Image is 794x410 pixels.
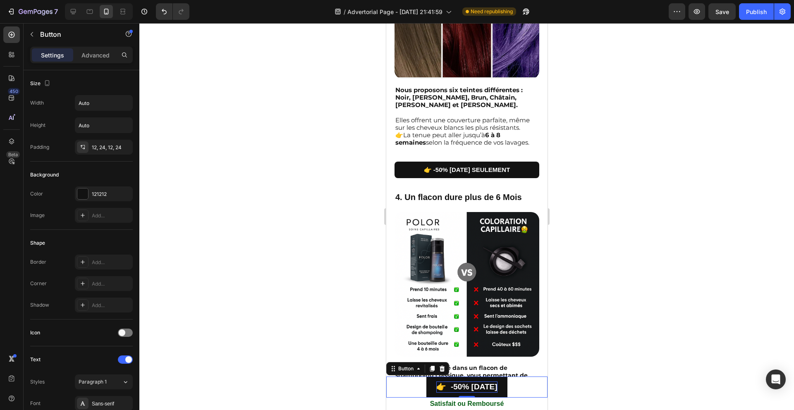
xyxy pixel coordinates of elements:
[30,190,43,198] div: Color
[3,3,62,20] button: 7
[92,259,131,266] div: Add...
[81,51,110,60] p: Advanced
[92,144,131,151] div: 12, 24, 12, 24
[79,378,107,386] span: Paragraph 1
[30,99,44,107] div: Width
[6,151,20,158] div: Beta
[30,212,45,219] div: Image
[75,374,133,389] button: Paragraph 1
[30,122,45,129] div: Height
[156,3,189,20] div: Undo/Redo
[75,118,132,133] input: Auto
[30,258,46,266] div: Border
[30,329,40,336] div: Icon
[739,3,774,20] button: Publish
[30,280,47,287] div: Corner
[75,95,132,110] input: Auto
[708,3,736,20] button: Save
[30,378,45,386] div: Styles
[715,8,729,15] span: Save
[30,239,45,247] div: Shape
[92,191,131,198] div: 121212
[30,171,59,179] div: Background
[30,301,49,309] div: Shadow
[40,29,110,39] p: Button
[92,302,131,309] div: Add...
[8,88,20,95] div: 450
[344,7,346,16] span: /
[30,400,41,407] div: Font
[30,143,49,151] div: Padding
[746,7,767,16] div: Publish
[92,212,131,219] div: Add...
[54,7,58,17] p: 7
[766,369,786,389] div: Open Intercom Messenger
[30,78,52,89] div: Size
[30,356,41,363] div: Text
[347,7,442,16] span: Advertorial Page - [DATE] 21:41:59
[92,400,131,408] div: Sans-serif
[386,23,548,410] iframe: Design area
[92,280,131,288] div: Add...
[41,51,64,60] p: Settings
[471,8,513,15] span: Need republishing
